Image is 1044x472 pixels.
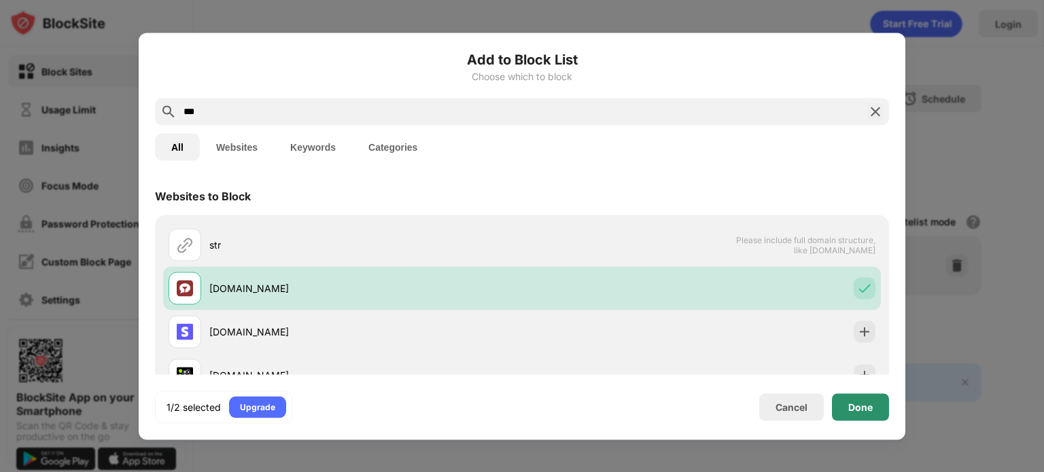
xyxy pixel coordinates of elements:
span: Please include full domain structure, like [DOMAIN_NAME] [735,234,875,255]
div: [DOMAIN_NAME] [209,368,522,382]
button: Websites [200,133,274,160]
div: Choose which to block [155,71,889,81]
img: search-close [867,103,884,120]
div: [DOMAIN_NAME] [209,281,522,295]
div: Cancel [776,401,807,413]
img: favicons [177,323,193,340]
div: [DOMAIN_NAME] [209,325,522,339]
img: url.svg [177,236,193,253]
img: favicons [177,367,193,383]
div: 1/2 selected [167,400,221,414]
div: Websites to Block [155,189,251,202]
button: Categories [352,133,434,160]
div: str [209,238,522,252]
button: Keywords [274,133,352,160]
button: All [155,133,200,160]
img: favicons [177,280,193,296]
div: Upgrade [240,400,275,414]
div: Done [848,401,873,412]
h6: Add to Block List [155,49,889,69]
img: search.svg [160,103,177,120]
